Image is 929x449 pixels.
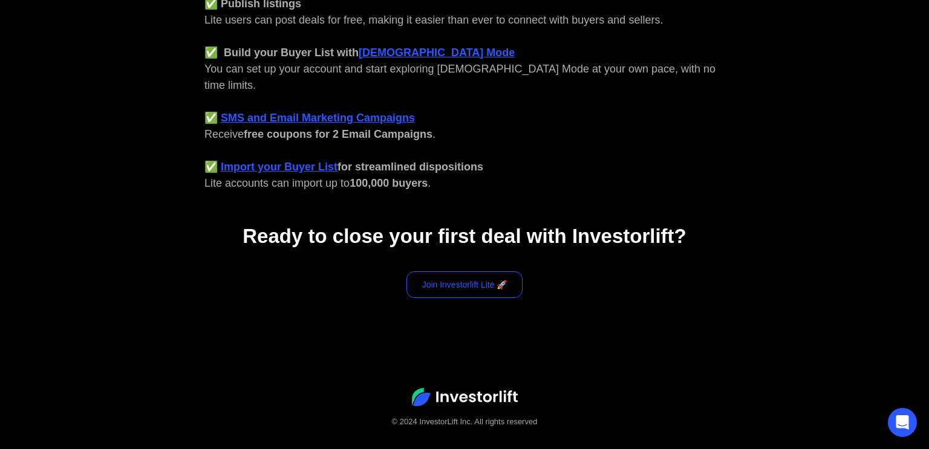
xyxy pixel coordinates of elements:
strong: Ready to close your first deal with Investorlift? [243,225,686,247]
strong: free coupons for 2 Email Campaigns [244,128,432,140]
strong: for streamlined dispositions [337,161,483,173]
a: [DEMOGRAPHIC_DATA] Mode [359,47,515,59]
div: © 2024 InvestorLift Inc. All rights reserved [24,416,905,428]
strong: 100,000 buyers [350,177,428,189]
a: Import your Buyer List [221,161,337,173]
div: Open Intercom Messenger [888,408,917,437]
strong: ✅ [204,161,218,173]
a: SMS and Email Marketing Campaigns [221,112,415,124]
strong: ✅ Build your Buyer List with [204,47,359,59]
strong: ✅ [204,112,218,124]
a: Join Investorlift Lite 🚀 [406,271,523,298]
